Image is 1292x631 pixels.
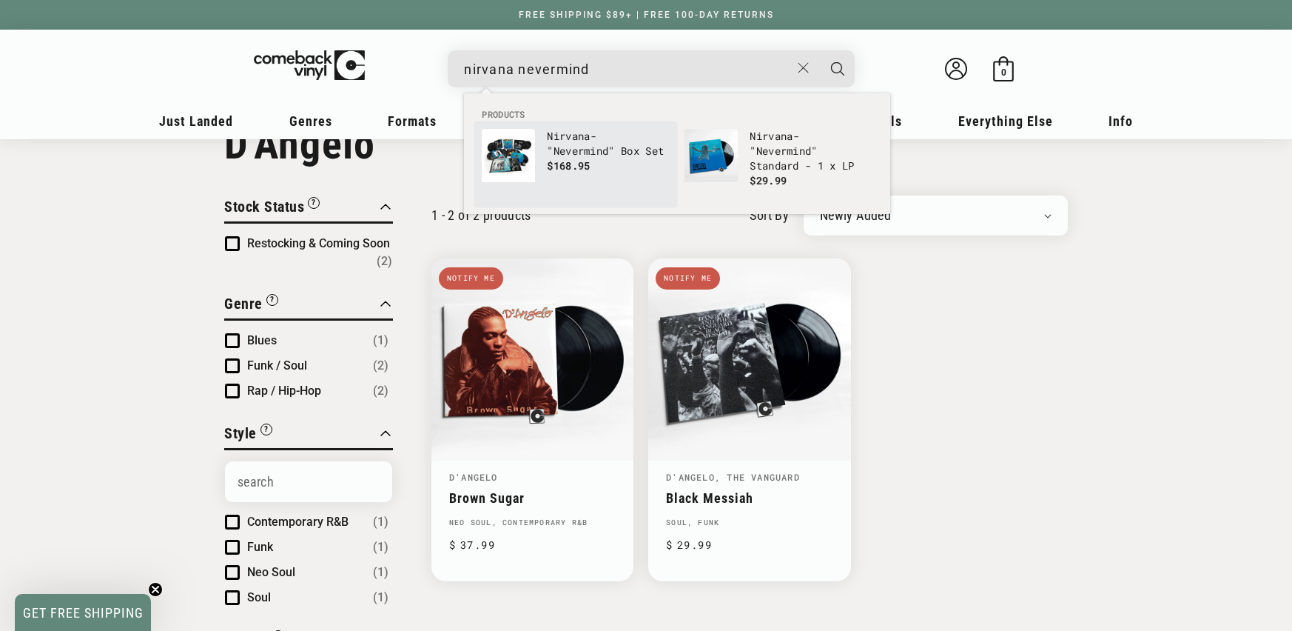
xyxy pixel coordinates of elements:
span: $168.95 [547,158,590,173]
span: Number of products: (2) [377,253,392,270]
input: Search Options [225,461,392,502]
span: Genres [289,113,332,129]
span: Formats [388,113,437,129]
span: Number of products: (1) [373,332,388,350]
button: Search [819,50,856,87]
input: When autocomplete results are available use up and down arrows to review and enter to select [464,54,790,84]
div: GET FREE SHIPPINGClose teaser [15,594,151,631]
b: Nevermind [756,144,812,158]
span: Number of products: (1) [373,564,388,581]
span: Rap / Hip-Hop [247,384,321,398]
span: Soul [247,590,271,604]
div: Search [448,50,855,87]
span: $29.99 [750,173,787,187]
b: Nirvana [750,129,793,143]
button: Filter by Stock Status [224,196,320,221]
span: Contemporary R&B [247,515,349,529]
span: Restocking & Coming Soon [247,236,390,250]
span: Just Landed [159,113,233,129]
li: Products [474,108,880,121]
span: Blues [247,333,277,347]
span: GET FREE SHIPPING [23,605,144,621]
p: - " " Standard - 1 x LP [750,129,872,173]
button: Filter by Style [224,422,272,448]
span: Number of products: (1) [373,538,388,556]
p: - " " Box Set [547,129,670,158]
img: Nirvana - "Nevermind" Box Set [482,129,535,182]
label: sort by [750,205,789,225]
button: Close [790,52,818,84]
span: Genre [224,295,263,313]
span: Number of products: (2) [373,382,388,400]
a: D'Angelo [449,471,498,483]
a: Nirvana - "Nevermind" Box Set Nirvana- "Nevermind" Box Set $168.95 [482,129,670,200]
span: Info [1108,113,1133,129]
b: Nirvana [547,129,590,143]
a: , The Vanguard [715,471,800,483]
span: Stock Status [224,198,304,216]
li: products: Nirvana - "Nevermind" Standard - 1 x LP [677,121,880,207]
a: Black Messiah [666,490,832,506]
span: Number of products: (2) [373,357,388,375]
a: Nirvana - "Nevermind" Standard - 1 x LP Nirvana- "Nevermind" Standard - 1 x LP $29.99 [684,129,872,200]
span: Number of products: (1) [373,589,388,607]
a: D'Angelo [666,471,715,483]
p: 1 - 2 of 2 products [431,207,531,223]
div: Products [464,93,890,214]
button: Filter by Genre [224,293,278,318]
a: FREE SHIPPING $89+ | FREE 100-DAY RETURNS [504,10,789,20]
a: Brown Sugar [449,490,616,506]
h1: D'Angelo [224,120,1068,169]
span: Funk [247,540,273,554]
span: Everything Else [958,113,1053,129]
span: Neo Soul [247,565,295,579]
img: Nirvana - "Nevermind" Standard - 1 x LP [684,129,738,182]
span: 0 [1001,67,1006,78]
button: Close teaser [148,582,163,597]
span: Funk / Soul [247,358,307,373]
span: Number of products: (1) [373,513,388,531]
b: Nevermind [554,144,609,158]
li: products: Nirvana - "Nevermind" Box Set [474,121,677,207]
span: Style [224,424,257,442]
